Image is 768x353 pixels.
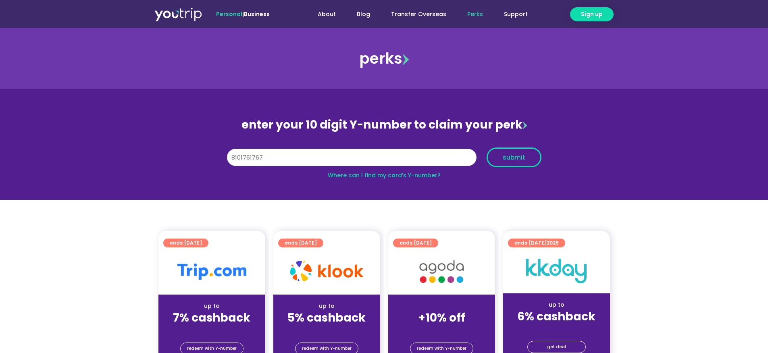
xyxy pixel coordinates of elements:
nav: Menu [291,7,538,22]
span: ends [DATE] [285,239,317,247]
a: get deal [527,341,586,353]
a: Sign up [570,7,614,21]
div: (for stays only) [395,325,489,334]
a: ends [DATE]2025 [508,239,565,247]
a: About [307,7,346,22]
a: ends [DATE] [393,239,438,247]
a: ends [DATE] [163,239,208,247]
div: up to [280,302,374,310]
button: submit [487,147,541,167]
a: Support [493,7,538,22]
div: (for stays only) [280,325,374,334]
a: Perks [457,7,493,22]
div: (for stays only) [510,324,604,332]
span: up to [434,302,449,310]
span: 2025 [547,239,559,246]
input: 10 digit Y-number (e.g. 8123456789) [227,149,477,166]
strong: 5% cashback [287,310,366,326]
a: Business [244,10,270,18]
span: get deal [547,341,566,353]
a: Where can I find my card’s Y-number? [328,171,441,179]
strong: 7% cashback [173,310,250,326]
div: enter your 10 digit Y-number to claim your perk [223,114,545,135]
div: up to [165,302,259,310]
strong: 6% cashback [517,309,595,324]
a: Blog [346,7,381,22]
div: (for stays only) [165,325,259,334]
span: | [216,10,270,18]
strong: +10% off [418,310,465,326]
form: Y Number [227,147,541,173]
span: ends [DATE] [400,239,432,247]
a: Transfer Overseas [381,7,457,22]
span: ends [DATE] [170,239,202,247]
span: Personal [216,10,242,18]
a: ends [DATE] [278,239,323,247]
div: up to [510,301,604,309]
span: ends [DATE] [514,239,559,247]
span: Sign up [581,10,603,19]
span: submit [503,154,525,160]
